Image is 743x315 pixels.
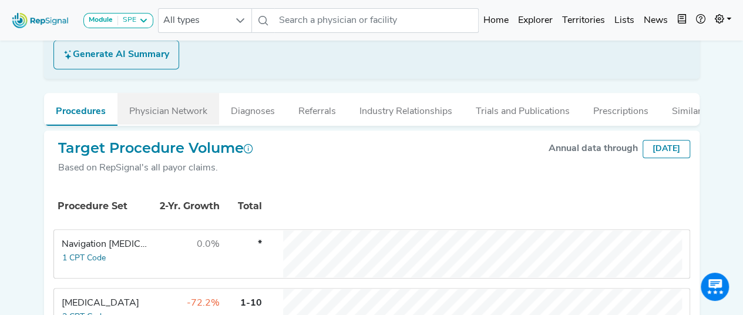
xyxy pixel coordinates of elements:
th: Procedure Set [56,186,144,226]
div: Based on RepSignal's all payor claims. [58,161,253,175]
a: Explorer [513,9,557,32]
th: 2-Yr. Growth [145,186,221,226]
button: Trials and Publications [464,93,581,125]
th: Total [223,186,264,226]
button: Diagnoses [219,93,287,125]
button: 1 CPT Code [62,252,106,265]
a: Territories [557,9,610,32]
a: News [639,9,673,32]
a: Home [479,9,513,32]
div: Navigation Bronchoscopy [62,237,150,252]
button: Industry Relationships [348,93,464,125]
div: SPE [118,16,136,25]
button: ModuleSPE [83,13,153,28]
span: 0.0% [197,240,220,249]
a: Lists [610,9,639,32]
span: -72.2% [187,299,220,308]
button: Generate AI Summary [53,40,179,69]
button: Intel Book [673,9,691,32]
div: Annual data through [549,142,638,156]
span: All types [159,9,229,32]
h2: Target Procedure Volume [58,140,253,157]
button: Physician Network [117,93,219,125]
span: 1-10 [240,299,262,308]
div: Transbronchial Biopsy [62,296,150,310]
strong: Module [89,16,113,24]
input: Search a physician or facility [274,8,479,33]
div: [DATE] [643,140,690,158]
button: Procedures [44,93,117,126]
button: Prescriptions [581,93,660,125]
button: Referrals [287,93,348,125]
